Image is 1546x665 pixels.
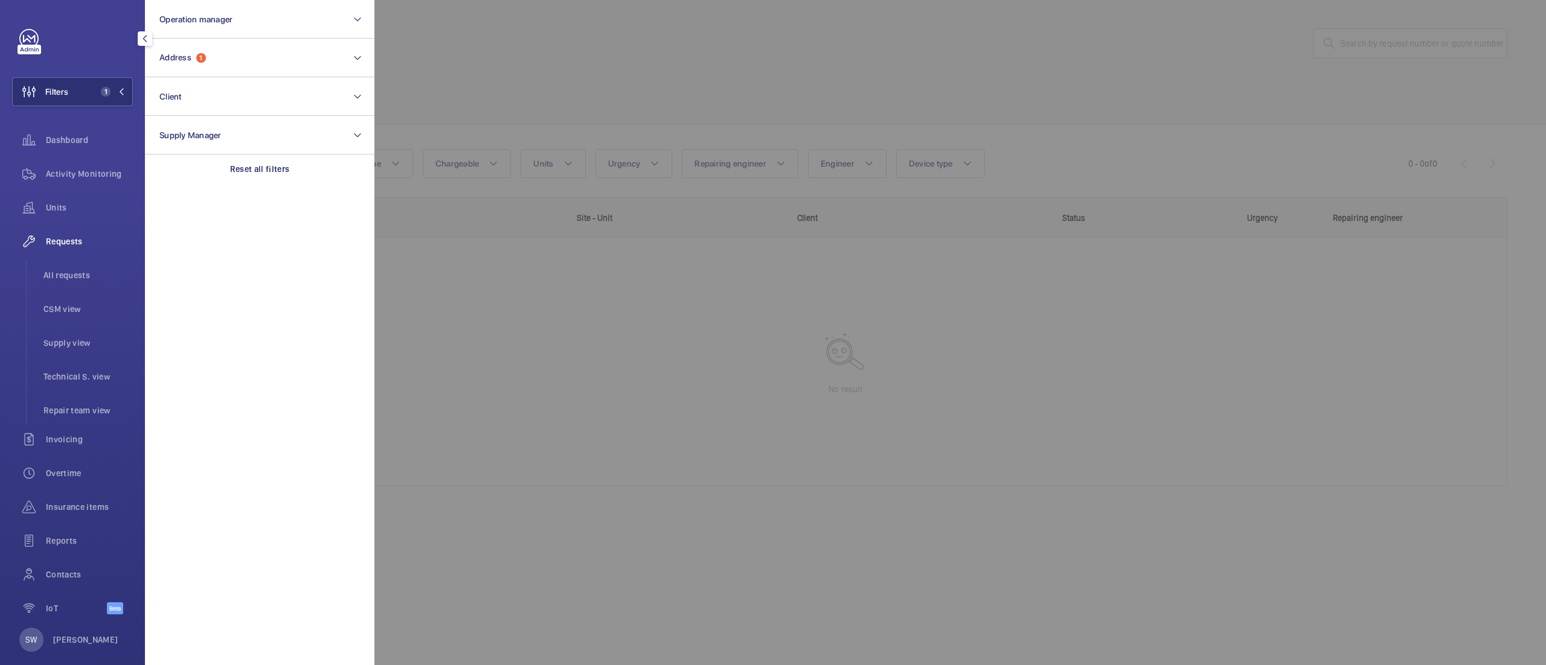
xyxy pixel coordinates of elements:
[45,86,68,98] span: Filters
[46,202,133,214] span: Units
[46,467,133,479] span: Overtime
[12,77,133,106] button: Filters1
[46,602,107,614] span: IoT
[46,501,133,513] span: Insurance items
[46,535,133,547] span: Reports
[25,634,37,646] p: SW
[43,269,133,281] span: All requests
[46,134,133,146] span: Dashboard
[46,433,133,445] span: Invoicing
[43,371,133,383] span: Technical S. view
[107,602,123,614] span: Beta
[101,87,111,97] span: 1
[46,568,133,581] span: Contacts
[43,404,133,416] span: Repair team view
[43,337,133,349] span: Supply view
[53,634,118,646] p: [PERSON_NAME]
[46,235,133,247] span: Requests
[46,168,133,180] span: Activity Monitoring
[43,303,133,315] span: CSM view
